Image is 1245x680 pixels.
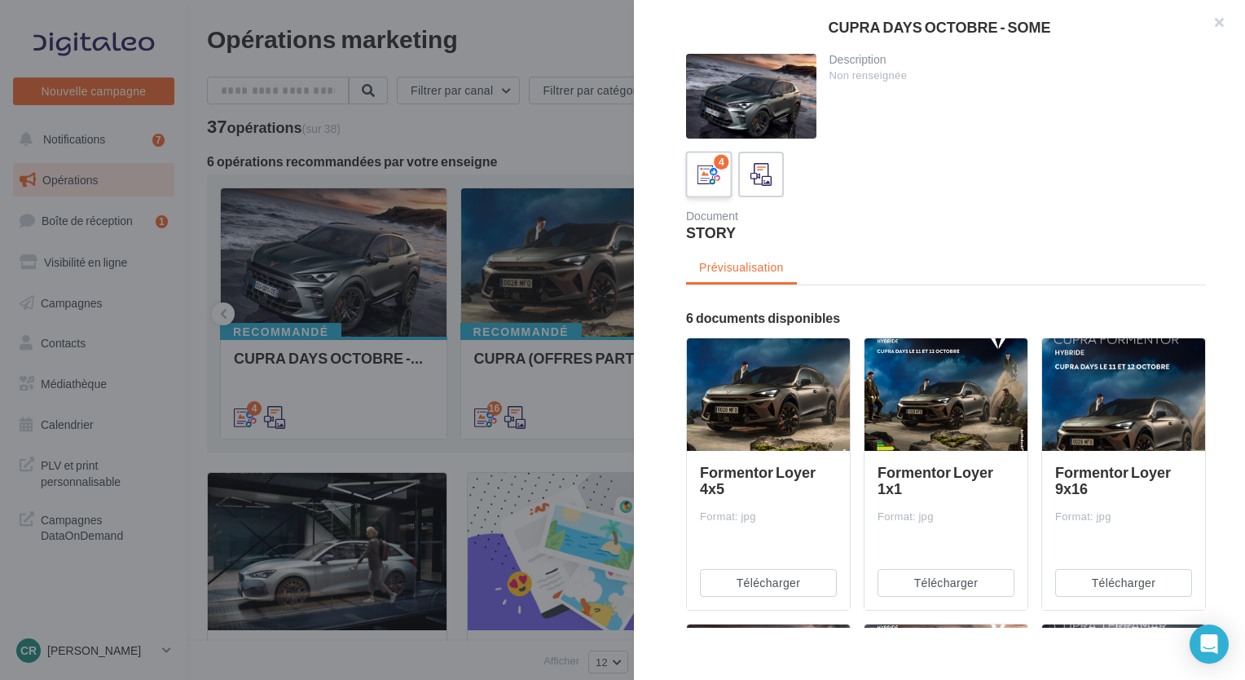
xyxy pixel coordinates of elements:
[878,463,993,497] span: Formentor Loyer 1x1
[700,463,816,497] span: Formentor Loyer 4x5
[1190,625,1229,664] div: Open Intercom Messenger
[686,225,939,240] div: STORY
[829,54,1194,65] div: Description
[1055,463,1171,497] span: Formentor Loyer 9x16
[686,210,939,222] div: Document
[714,155,728,170] div: 4
[686,311,1206,325] div: 6 documents disponibles
[878,510,1014,524] div: Format: jpg
[700,510,837,524] div: Format: jpg
[700,569,837,597] button: Télécharger
[1055,569,1192,597] button: Télécharger
[660,20,1219,34] div: CUPRA DAYS OCTOBRE - SOME
[878,569,1014,597] button: Télécharger
[829,68,1194,83] div: Non renseignée
[1055,510,1192,524] div: Format: jpg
